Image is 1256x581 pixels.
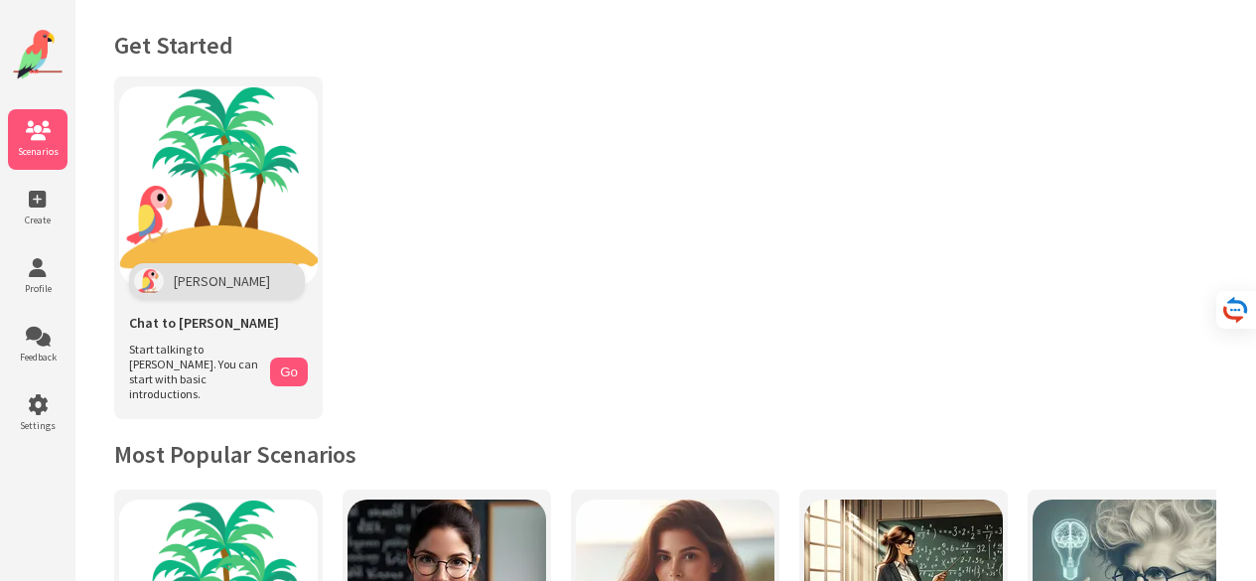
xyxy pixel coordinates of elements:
[119,86,318,285] img: Chat with Polly
[174,272,270,290] span: [PERSON_NAME]
[8,419,68,432] span: Settings
[129,342,260,401] span: Start talking to [PERSON_NAME]. You can start with basic introductions.
[8,351,68,363] span: Feedback
[134,268,164,294] img: Polly
[13,30,63,79] img: Website Logo
[114,439,1216,470] h2: Most Popular Scenarios
[8,282,68,295] span: Profile
[114,30,1216,61] h1: Get Started
[129,314,279,332] span: Chat to [PERSON_NAME]
[8,214,68,226] span: Create
[8,145,68,158] span: Scenarios
[270,358,308,386] button: Go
